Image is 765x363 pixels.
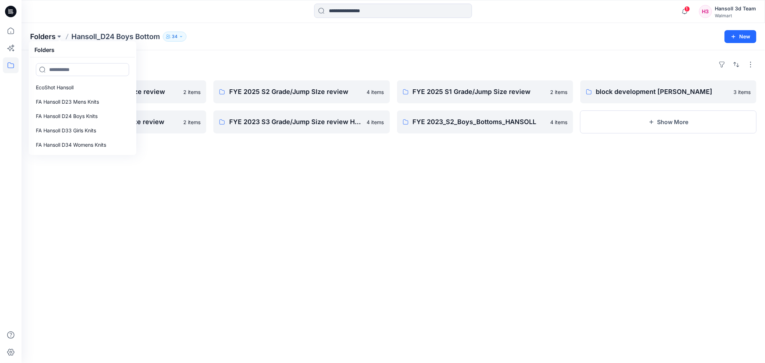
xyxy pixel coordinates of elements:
[550,88,567,96] p: 2 items
[724,30,756,43] button: New
[36,112,98,121] p: FA Hansoll D24 Boys Knits
[413,117,546,127] p: FYE 2023_S2_Boys_Bottoms_HANSOLL
[229,87,362,97] p: FYE 2025 S2 Grade/Jump SIze review
[550,118,567,126] p: 4 items
[36,98,99,106] p: FA Hansoll D23 Mens Knits
[32,138,133,152] a: FA Hansoll D34 Womens Knits
[367,118,384,126] p: 4 items
[36,126,96,135] p: FA Hansoll D33 Girls Knits
[36,83,74,92] p: EcoShot Hansoll
[213,110,389,133] a: FYE 2023 S3 Grade/Jump Size review Hansoll Boys Bottoms4 items
[684,6,690,12] span: 1
[36,141,106,149] p: FA Hansoll D34 Womens Knits
[163,32,186,42] button: 34
[183,118,200,126] p: 2 items
[229,117,362,127] p: FYE 2023 S3 Grade/Jump Size review Hansoll Boys Bottoms
[715,13,756,18] div: Walmart
[213,80,389,103] a: FYE 2025 S2 Grade/Jump SIze review4 items
[733,88,751,96] p: 3 items
[32,109,133,123] a: FA Hansoll D24 Boys Knits
[71,32,160,42] p: Hansoll_D24 Boys Bottom
[699,5,712,18] div: H3
[32,80,133,95] a: EcoShot Hansoll
[596,87,729,97] p: block development [PERSON_NAME]
[172,33,178,41] p: 34
[397,80,573,103] a: FYE 2025 S1 Grade/Jump Size review2 items
[32,123,133,138] a: FA Hansoll D33 Girls Knits
[32,152,133,166] a: Hansoll_D23 Men's Active
[580,80,756,103] a: block development [PERSON_NAME]3 items
[30,43,59,57] h5: Folders
[413,87,546,97] p: FYE 2025 S1 Grade/Jump Size review
[183,88,200,96] p: 2 items
[30,32,56,42] a: Folders
[367,88,384,96] p: 4 items
[397,110,573,133] a: FYE 2023_S2_Boys_Bottoms_HANSOLL4 items
[580,110,756,133] button: Show More
[32,95,133,109] a: FA Hansoll D23 Mens Knits
[715,4,756,13] div: Hansoll 3d Team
